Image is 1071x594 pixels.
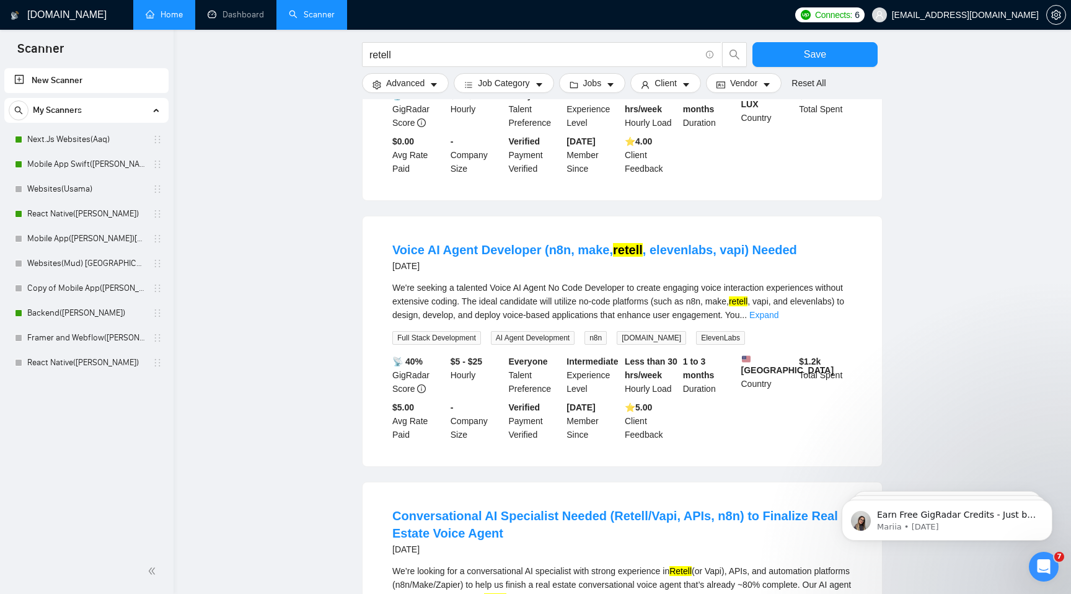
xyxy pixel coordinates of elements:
span: info-circle [417,384,426,393]
button: setting [1046,5,1066,25]
span: search [723,49,746,60]
button: barsJob Categorycaret-down [454,73,553,93]
img: upwork-logo.png [801,10,811,20]
span: caret-down [606,80,615,89]
a: New Scanner [14,68,159,93]
span: ElevenLabs [696,331,745,345]
span: Full Stack Development [392,331,481,345]
span: My Scanners [33,98,82,123]
span: user [875,11,884,19]
a: searchScanner [289,9,335,20]
button: idcardVendorcaret-down [706,73,782,93]
a: Mobile App([PERSON_NAME])[GEOGRAPHIC_DATA] [27,226,145,251]
div: Duration [681,355,739,396]
span: holder [152,159,162,169]
a: React Native([PERSON_NAME]) [27,350,145,375]
span: holder [152,209,162,219]
div: Member Since [564,401,622,441]
span: AI Agent Development [491,331,575,345]
span: caret-down [430,80,438,89]
iframe: Intercom live chat [1029,552,1059,582]
div: Hourly Load [622,89,681,130]
b: [DATE] [566,136,595,146]
span: holder [152,184,162,194]
a: Voice AI Agent Developer (n8n, make,retell, elevenlabs, vapi) Needed [392,243,797,257]
span: double-left [148,565,160,577]
b: 1 to 3 months [683,357,715,380]
b: [GEOGRAPHIC_DATA] [741,355,834,375]
span: holder [152,283,162,293]
span: folder [570,80,578,89]
a: setting [1046,10,1066,20]
span: holder [152,308,162,318]
div: Hourly [448,89,506,130]
mark: Retell [669,566,692,576]
div: Company Size [448,135,506,175]
span: info-circle [706,51,714,59]
img: logo [11,6,19,25]
div: Client Feedback [622,401,681,441]
div: Talent Preference [506,89,565,130]
div: Duration [681,89,739,130]
b: [DATE] [566,402,595,412]
b: - [451,402,454,412]
b: Everyone [509,357,548,366]
a: Expand [749,310,778,320]
span: idcard [716,80,725,89]
b: $5.00 [392,402,414,412]
b: $ 1.2k [799,357,821,366]
span: Connects: [815,8,852,22]
div: Experience Level [564,355,622,396]
mark: retell [613,243,643,257]
div: [DATE] [392,542,852,557]
b: $0.00 [392,136,414,146]
iframe: Intercom notifications message [823,474,1071,561]
div: Client Feedback [622,135,681,175]
a: Mobile App Swift([PERSON_NAME]) [27,152,145,177]
div: Company Size [448,401,506,441]
span: holder [152,234,162,244]
span: 6 [855,8,860,22]
button: search [722,42,747,67]
span: info-circle [417,118,426,127]
a: React Native([PERSON_NAME]) [27,202,145,226]
div: Avg Rate Paid [390,135,448,175]
img: 🇺🇸 [742,355,751,363]
div: Country [739,89,797,130]
button: userClientcaret-down [630,73,701,93]
b: Intermediate [566,357,618,366]
button: search [9,100,29,120]
div: We're seeking a talented Voice AI Agent No Code Developer to create engaging voice interaction ex... [392,281,852,322]
span: 7 [1054,552,1064,562]
b: $5 - $25 [451,357,482,366]
span: Jobs [583,76,602,90]
span: caret-down [762,80,771,89]
span: setting [372,80,381,89]
div: Payment Verified [506,135,565,175]
span: ... [739,310,747,320]
div: Avg Rate Paid [390,401,448,441]
a: Backend([PERSON_NAME]) [27,301,145,326]
div: Country [739,355,797,396]
button: Save [752,42,878,67]
span: bars [464,80,473,89]
div: Hourly [448,355,506,396]
span: Advanced [386,76,425,90]
div: Total Spent [796,89,855,130]
mark: retell [729,296,747,306]
span: [DOMAIN_NAME] [617,331,686,345]
b: ⭐️ 5.00 [625,402,652,412]
span: holder [152,333,162,343]
span: holder [152,358,162,368]
div: Talent Preference [506,355,565,396]
span: search [9,106,28,115]
span: Job Category [478,76,529,90]
span: Client [654,76,677,90]
a: Conversational AI Specialist Needed (Retell/Vapi, APIs, n8n) to Finalize Real Estate Voice Agent [392,509,838,540]
a: Websites(Mud) [GEOGRAPHIC_DATA] [27,251,145,276]
a: homeHome [146,9,183,20]
b: Verified [509,136,540,146]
